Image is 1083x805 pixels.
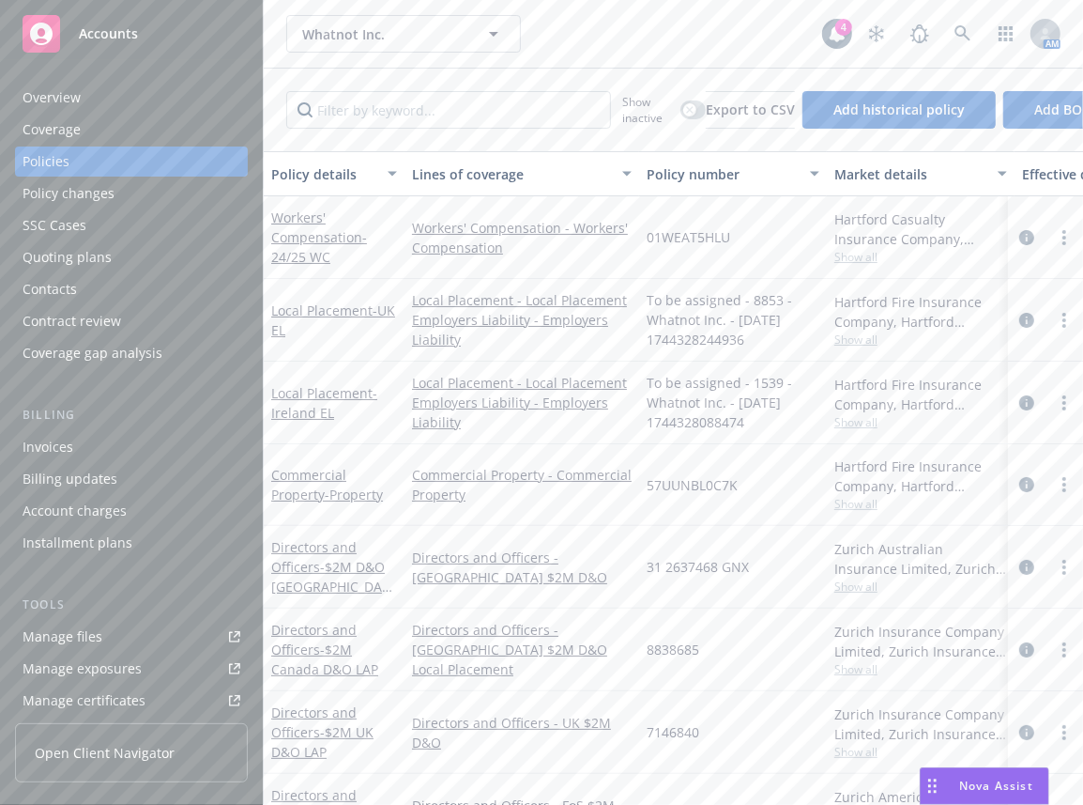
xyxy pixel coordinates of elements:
[802,91,996,129] button: Add historical policy
[35,743,175,763] span: Open Client Navigator
[647,290,819,349] span: To be assigned - 8853 - Whatnot Inc. - [DATE] 1744328244936
[920,767,1049,805] button: Nova Assist
[834,414,1007,430] span: Show all
[23,338,162,368] div: Coverage gap analysis
[271,558,392,615] span: - $2M D&O [GEOGRAPHIC_DATA] LAP
[622,94,673,126] span: Show inactive
[834,579,1007,595] span: Show all
[15,274,248,304] a: Contacts
[834,539,1007,579] div: Zurich Australian Insurance Limited, Zurich Insurance Group
[286,91,611,129] input: Filter by keyword...
[23,528,132,558] div: Installment plans
[412,290,632,310] a: Local Placement - Local Placement
[412,164,611,184] div: Lines of coverage
[15,528,248,558] a: Installment plans
[1053,309,1075,332] a: more
[302,24,465,44] span: Whatnot Inc.
[15,210,248,240] a: SSC Cases
[412,620,632,679] a: Directors and Officers - [GEOGRAPHIC_DATA] $2M D&O Local Placement
[271,723,374,761] span: - $2M UK D&O LAP
[15,242,248,272] a: Quoting plans
[271,302,395,339] a: Local Placement
[834,292,1007,332] div: Hartford Fire Insurance Company, Hartford Insurance Group, Hartford Insurance Group (International)
[15,464,248,494] a: Billing updates
[1015,556,1038,579] a: circleInformation
[23,654,142,684] div: Manage exposures
[944,15,982,53] a: Search
[1015,721,1038,744] a: circleInformation
[271,384,377,422] a: Local Placement
[647,557,749,577] span: 31 2637468 GNX
[23,115,81,145] div: Coverage
[271,704,374,761] a: Directors and Officers
[834,457,1007,496] div: Hartford Fire Insurance Company, Hartford Insurance Group
[15,654,248,684] a: Manage exposures
[412,465,632,504] a: Commercial Property - Commercial Property
[1015,309,1038,332] a: circleInformation
[639,151,827,196] button: Policy number
[23,686,145,716] div: Manage certificates
[834,496,1007,512] span: Show all
[286,15,521,53] button: Whatnot Inc.
[412,548,632,587] a: Directors and Officers - [GEOGRAPHIC_DATA] $2M D&O
[15,147,248,177] a: Policies
[834,249,1007,265] span: Show all
[23,464,117,494] div: Billing updates
[647,640,699,659] span: 8838685
[1053,556,1075,579] a: more
[647,164,799,184] div: Policy number
[1015,226,1038,249] a: circleInformation
[987,15,1025,53] a: Switch app
[15,115,248,145] a: Coverage
[79,26,138,41] span: Accounts
[271,164,376,184] div: Policy details
[23,210,86,240] div: SSC Cases
[23,306,121,336] div: Contract review
[1015,392,1038,414] a: circleInformation
[271,302,395,339] span: - UK EL
[404,151,639,196] button: Lines of coverage
[647,475,738,495] span: 57UUNBL0C7K
[959,778,1033,794] span: Nova Assist
[1053,473,1075,496] a: more
[834,622,1007,661] div: Zurich Insurance Company Limited, Zurich Insurance Group, Hub International Limited
[23,274,77,304] div: Contacts
[834,661,1007,677] span: Show all
[23,147,69,177] div: Policies
[1053,226,1075,249] a: more
[15,432,248,462] a: Invoices
[1053,721,1075,744] a: more
[15,622,248,652] a: Manage files
[412,713,632,752] a: Directors and Officers - UK $2M D&O
[15,338,248,368] a: Coverage gap analysis
[412,393,632,432] a: Employers Liability - Employers Liability
[15,596,248,614] div: Tools
[412,218,632,257] a: Workers' Compensation - Workers' Compensation
[1015,639,1038,661] a: circleInformation
[834,744,1007,760] span: Show all
[271,466,383,503] a: Commercial Property
[835,19,852,36] div: 4
[833,101,965,118] span: Add historical policy
[15,496,248,526] a: Account charges
[23,83,81,113] div: Overview
[901,15,938,53] a: Report a Bug
[23,242,112,272] div: Quoting plans
[15,406,248,425] div: Billing
[647,227,730,247] span: 01WEAT5HLU
[834,375,1007,414] div: Hartford Fire Insurance Company, Hartford Insurance Group, Hartford Insurance Group (International)
[706,91,795,129] button: Export to CSV
[827,151,1014,196] button: Market details
[15,83,248,113] a: Overview
[23,622,102,652] div: Manage files
[647,373,819,432] span: To be assigned - 1539 - Whatnot Inc. - [DATE] 1744328088474
[412,373,632,393] a: Local Placement - Local Placement
[1053,392,1075,414] a: more
[271,209,367,266] a: Workers' Compensation
[15,686,248,716] a: Manage certificates
[834,209,1007,249] div: Hartford Casualty Insurance Company, Hartford Insurance Group
[23,178,114,209] div: Policy changes
[271,641,378,678] span: - $2M Canada D&O LAP
[325,486,383,503] span: - Property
